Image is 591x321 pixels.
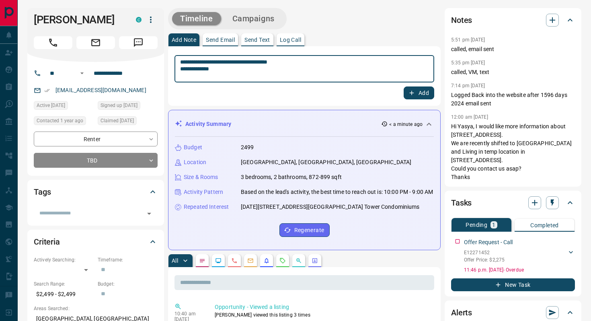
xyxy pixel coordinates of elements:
p: Add Note [172,37,196,43]
p: Send Email [206,37,235,43]
h1: [PERSON_NAME] [34,13,124,26]
p: 10:40 am [174,311,203,317]
button: Add [404,86,434,99]
div: Notes [451,10,575,30]
a: [EMAIL_ADDRESS][DOMAIN_NAME] [55,87,146,93]
span: Contacted 1 year ago [37,117,83,125]
svg: Lead Browsing Activity [215,257,222,264]
p: Activity Pattern [184,188,223,196]
div: condos.ca [136,17,142,23]
svg: Email Verified [44,88,50,93]
p: Activity Summary [185,120,231,128]
button: Campaigns [224,12,283,25]
p: Budget [184,143,202,152]
span: Active [DATE] [37,101,65,109]
div: Sun Aug 10 2025 [34,101,94,112]
p: called, VM, text [451,68,575,76]
svg: Calls [231,257,238,264]
p: < a minute ago [389,121,423,128]
svg: Opportunities [295,257,302,264]
p: 7:14 pm [DATE] [451,83,485,88]
div: Tue Jan 30 2024 [34,116,94,128]
p: All [172,258,178,263]
p: Logged Back into the website after 1596 days 2024 email sent [451,91,575,108]
p: Location [184,158,206,167]
h2: Tags [34,185,51,198]
p: $2,499 - $2,499 [34,288,94,301]
h2: Notes [451,14,472,27]
svg: Notes [199,257,205,264]
p: Actively Searching: [34,256,94,263]
svg: Agent Actions [312,257,318,264]
p: Hi Yasya, I would like more information about [STREET_ADDRESS]. We are recently shifted to [GEOGR... [451,122,575,181]
span: Message [119,36,158,49]
button: New Task [451,278,575,291]
button: Open [144,208,155,219]
h2: Tasks [451,196,472,209]
div: Mon Sep 16 2019 [98,116,158,128]
button: Open [77,68,87,78]
p: 2499 [241,143,254,152]
p: Budget: [98,280,158,288]
p: 11:46 p.m. [DATE] - Overdue [464,266,575,274]
h2: Criteria [34,235,60,248]
p: 3 bedrooms, 2 bathrooms, 872-899 sqft [241,173,342,181]
p: [GEOGRAPHIC_DATA], [GEOGRAPHIC_DATA], [GEOGRAPHIC_DATA] [241,158,411,167]
p: Opportunity - Viewed a listing [215,303,431,311]
p: E12271452 [464,249,505,256]
p: Send Text [244,37,270,43]
p: [DATE][STREET_ADDRESS][GEOGRAPHIC_DATA] Tower Condominiums [241,203,420,211]
p: Timeframe: [98,256,158,263]
span: Email [76,36,115,49]
p: Offer Price: $2,275 [464,256,505,263]
p: 1 [492,222,495,228]
p: Log Call [280,37,301,43]
p: Offer Request - Call [464,238,513,247]
div: Criteria [34,232,158,251]
p: Search Range: [34,280,94,288]
span: Call [34,36,72,49]
p: Pending [466,222,487,228]
h2: Alerts [451,306,472,319]
div: E12271452Offer Price: $2,275 [464,247,575,265]
button: Regenerate [279,223,330,237]
svg: Requests [279,257,286,264]
p: Size & Rooms [184,173,218,181]
svg: Listing Alerts [263,257,270,264]
p: 12:00 am [DATE] [451,114,488,120]
div: Tasks [451,193,575,212]
div: Renter [34,132,158,146]
button: Timeline [172,12,221,25]
div: TBD [34,153,158,168]
span: Claimed [DATE] [101,117,134,125]
p: [PERSON_NAME] viewed this listing 3 times [215,311,431,319]
div: Tags [34,182,158,202]
div: Mon Sep 16 2019 [98,101,158,112]
p: Based on the lead's activity, the best time to reach out is: 10:00 PM - 9:00 AM [241,188,433,196]
span: Signed up [DATE] [101,101,137,109]
svg: Emails [247,257,254,264]
div: Activity Summary< a minute ago [175,117,434,132]
p: Areas Searched: [34,305,158,312]
p: Repeated Interest [184,203,229,211]
p: 5:51 pm [DATE] [451,37,485,43]
p: Completed [530,222,559,228]
p: 5:35 pm [DATE] [451,60,485,66]
p: called, email sent [451,45,575,53]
